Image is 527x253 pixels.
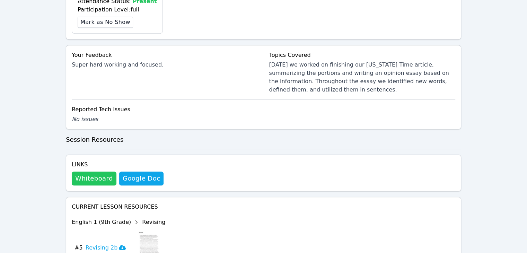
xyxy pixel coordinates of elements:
h3: Session Resources [66,135,461,145]
div: Topics Covered [269,51,455,59]
span: No issues [72,116,98,122]
div: English 1 (9th Grade) Revising [72,217,184,228]
div: Super hard working and focused. [72,61,258,69]
a: Google Doc [119,172,164,185]
h3: Revising 2b [86,244,126,252]
div: [DATE] we worked on finishing our [US_STATE] Time article, summarizing the portions and writing a... [269,61,455,94]
div: Reported Tech Issues [72,105,455,114]
div: Your Feedback [72,51,258,59]
button: Mark as No Show [78,17,133,28]
span: # 5 [74,244,83,252]
button: Whiteboard [72,172,116,185]
div: Participation Level: full [78,6,157,14]
h4: Current Lesson Resources [72,203,455,211]
h4: Links [72,160,164,169]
